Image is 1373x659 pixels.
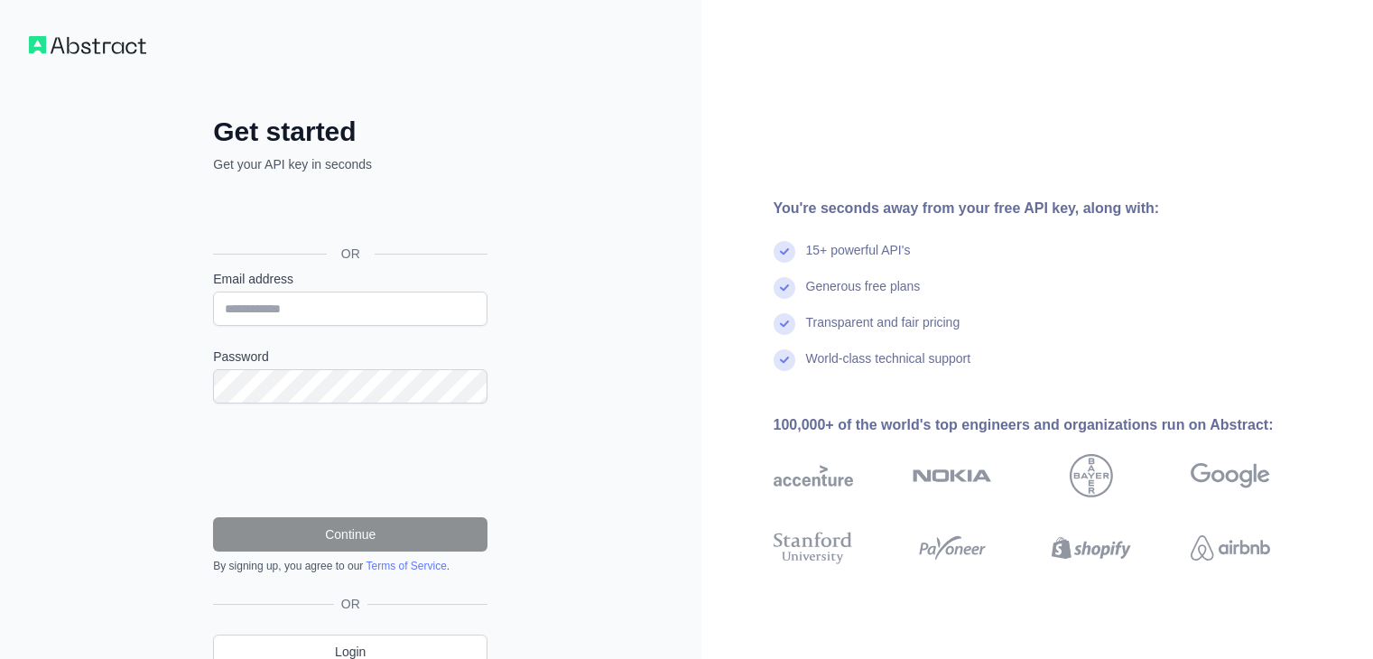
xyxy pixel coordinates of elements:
span: OR [327,245,375,263]
img: accenture [774,454,853,497]
img: check mark [774,313,795,335]
p: Get your API key in seconds [213,155,487,173]
img: bayer [1070,454,1113,497]
img: check mark [774,349,795,371]
div: By signing up, you agree to our . [213,559,487,573]
img: payoneer [913,528,992,568]
div: You're seconds away from your free API key, along with: [774,198,1328,219]
div: 15+ powerful API's [806,241,911,277]
img: check mark [774,277,795,299]
div: Generous free plans [806,277,921,313]
label: Email address [213,270,487,288]
img: nokia [913,454,992,497]
img: Workflow [29,36,146,54]
div: World-class technical support [806,349,971,385]
img: shopify [1052,528,1131,568]
label: Password [213,348,487,366]
div: 100,000+ of the world's top engineers and organizations run on Abstract: [774,414,1328,436]
img: stanford university [774,528,853,568]
iframe: Sign in with Google Button [204,193,493,233]
button: Continue [213,517,487,552]
img: check mark [774,241,795,263]
iframe: reCAPTCHA [213,425,487,496]
img: google [1191,454,1270,497]
h2: Get started [213,116,487,148]
a: Terms of Service [366,560,446,572]
div: Transparent and fair pricing [806,313,960,349]
span: OR [334,595,367,613]
img: airbnb [1191,528,1270,568]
